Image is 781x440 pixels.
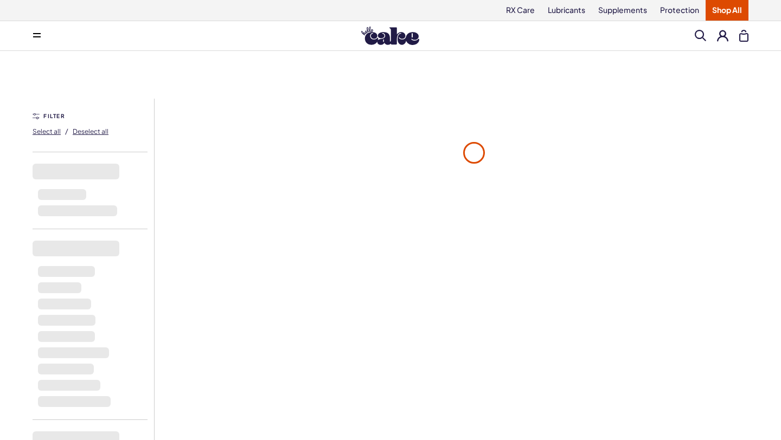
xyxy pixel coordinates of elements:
[73,122,108,140] button: Deselect all
[33,122,61,140] button: Select all
[65,126,68,136] span: /
[361,27,419,45] img: Hello Cake
[33,127,61,135] span: Select all
[73,127,108,135] span: Deselect all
